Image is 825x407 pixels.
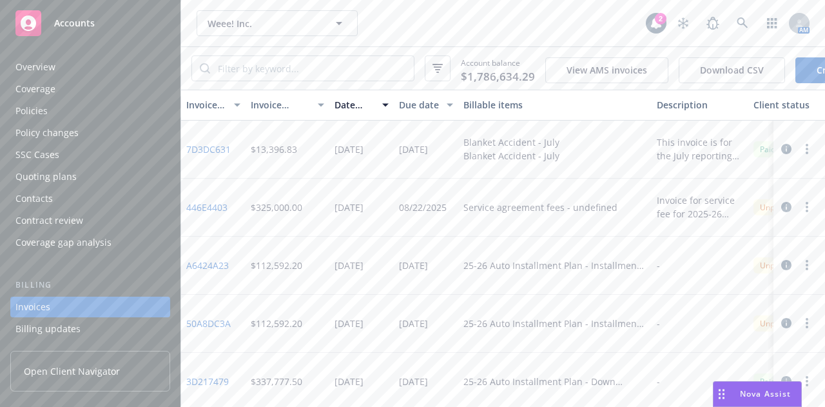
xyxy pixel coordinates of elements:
[463,259,646,272] div: 25-26 Auto Installment Plan - Installment 5
[10,123,170,143] a: Policy changes
[461,57,535,79] span: Account balance
[759,10,785,36] a: Switch app
[399,317,428,330] div: [DATE]
[197,10,358,36] button: Weee! Inc.
[463,149,559,163] div: Blanket Accident - July
[753,141,782,157] div: Paid
[335,98,374,112] div: Date issued
[10,166,170,187] a: Quoting plans
[15,123,79,143] div: Policy changes
[10,57,170,77] a: Overview
[753,257,792,273] div: Unpaid
[335,143,364,156] div: [DATE]
[15,79,55,99] div: Coverage
[463,98,646,112] div: Billable items
[740,388,791,399] span: Nova Assist
[463,135,559,149] div: Blanket Accident - July
[54,18,95,28] span: Accounts
[545,57,668,83] button: View AMS invoices
[652,90,748,121] button: Description
[657,375,660,388] div: -
[15,101,48,121] div: Policies
[670,10,696,36] a: Stop snowing
[399,98,439,112] div: Due date
[10,188,170,209] a: Contacts
[186,98,226,112] div: Invoice ID
[15,319,81,339] div: Billing updates
[10,279,170,292] div: Billing
[15,166,77,187] div: Quoting plans
[463,375,646,388] div: 25-26 Auto Installment Plan - Down payment
[657,317,660,330] div: -
[657,259,660,272] div: -
[186,143,231,156] a: 7D3DC631
[399,201,447,214] div: 08/22/2025
[713,381,802,407] button: Nova Assist
[186,201,228,214] a: 446E4403
[15,57,55,77] div: Overview
[679,57,785,83] button: Download CSV
[24,364,120,378] span: Open Client Navigator
[399,259,428,272] div: [DATE]
[10,144,170,165] a: SSC Cases
[15,210,83,231] div: Contract review
[335,201,364,214] div: [DATE]
[657,98,743,112] div: Description
[251,201,302,214] div: $325,000.00
[200,63,210,74] svg: Search
[463,317,646,330] div: 25-26 Auto Installment Plan - Installment 6
[186,375,229,388] a: 3D217479
[15,188,53,209] div: Contacts
[730,10,755,36] a: Search
[394,90,458,121] button: Due date
[657,135,743,163] div: This invoice is for the July reporting for Weee! [MEDICAL_DATA] Policies for both CA and All Othe...
[251,317,302,330] div: $112,592.20
[10,319,170,339] a: Billing updates
[399,143,428,156] div: [DATE]
[700,10,726,36] a: Report a Bug
[335,375,364,388] div: [DATE]
[210,56,414,81] input: Filter by keyword...
[753,199,792,215] div: Unpaid
[713,382,730,406] div: Drag to move
[657,194,743,221] div: Invoice for service fee for 2025-26 term.
[10,297,170,317] a: Invoices
[186,317,231,330] a: 50A8DC3A
[10,101,170,121] a: Policies
[186,259,229,272] a: A6424A23
[461,68,535,85] span: $1,786,634.29
[181,90,246,121] button: Invoice ID
[655,13,666,25] div: 2
[251,98,310,112] div: Invoice amount
[251,143,297,156] div: $13,396.83
[463,201,617,214] div: Service agreement fees - undefined
[753,373,782,390] span: Paid
[15,144,59,165] div: SSC Cases
[15,297,50,317] div: Invoices
[246,90,329,121] button: Invoice amount
[15,232,112,253] div: Coverage gap analysis
[251,259,302,272] div: $112,592.20
[251,375,302,388] div: $337,777.50
[458,90,652,121] button: Billable items
[10,210,170,231] a: Contract review
[335,317,364,330] div: [DATE]
[329,90,394,121] button: Date issued
[10,232,170,253] a: Coverage gap analysis
[335,259,364,272] div: [DATE]
[10,79,170,99] a: Coverage
[208,17,319,30] span: Weee! Inc.
[753,315,792,332] div: Unpaid
[399,375,428,388] div: [DATE]
[10,5,170,41] a: Accounts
